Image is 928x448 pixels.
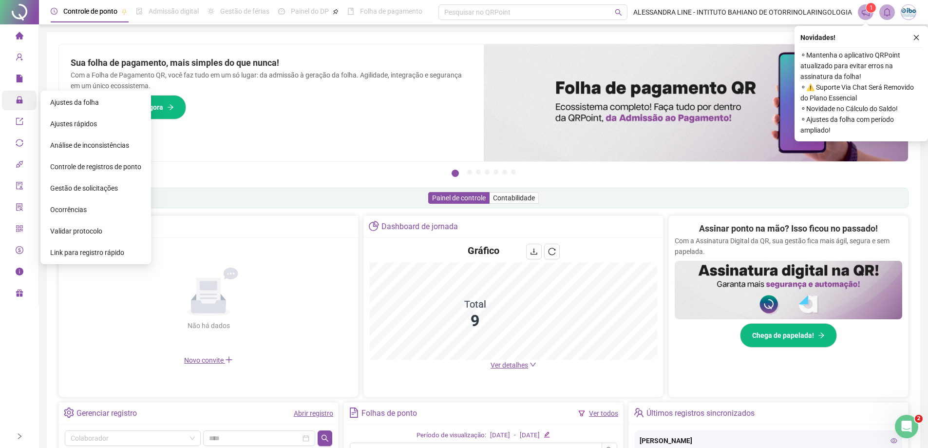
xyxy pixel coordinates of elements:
button: 3 [476,170,481,175]
span: Novo convite [184,356,233,364]
span: setting [64,408,74,418]
span: api [16,156,23,175]
button: 1 [452,170,459,177]
sup: 1 [866,3,876,13]
span: reload [548,248,556,255]
div: [DATE] [490,430,510,441]
div: [PERSON_NAME] [640,435,897,446]
button: 4 [485,170,490,175]
a: Ver detalhes down [491,361,536,369]
span: sun [208,8,214,15]
span: file-done [136,8,143,15]
span: Link para registro rápido [50,249,124,256]
span: notification [861,8,870,17]
span: search [615,9,622,16]
a: Abrir registro [294,409,333,417]
span: 1 [870,4,873,11]
span: Folha de pagamento [360,7,422,15]
span: Controle de registros de ponto [50,163,141,171]
div: [DATE] [520,430,540,441]
img: banner%2F02c71560-61a6-44d4-94b9-c8ab97240462.png [675,261,902,319]
span: Ajustes rápidos [50,120,97,128]
span: Painel do DP [291,7,329,15]
h4: Gráfico [468,244,499,257]
span: lock [16,92,23,111]
span: Controle de ponto [63,7,117,15]
span: Ver detalhes [491,361,528,369]
span: pushpin [121,9,127,15]
span: right [16,433,23,440]
span: gift [16,285,23,304]
span: user-add [16,49,23,68]
span: sync [16,135,23,154]
span: pushpin [333,9,339,15]
div: Dashboard de jornada [381,218,458,235]
img: banner%2F8d14a306-6205-4263-8e5b-06e9a85ad873.png [484,44,909,161]
span: file-text [349,408,359,418]
span: audit [16,177,23,197]
span: file [16,70,23,90]
span: Admissão digital [149,7,199,15]
span: eye [890,437,897,444]
span: Contabilidade [493,194,535,202]
span: dashboard [278,8,285,15]
p: Com a Folha de Pagamento QR, você faz tudo em um só lugar: da admissão à geração da folha. Agilid... [71,70,472,91]
span: team [634,408,644,418]
span: Gestão de férias [220,7,269,15]
span: clock-circle [51,8,57,15]
span: Ajustes da folha [50,98,99,106]
button: 2 [467,170,472,175]
div: Folhas de ponto [361,405,417,422]
span: Chega de papelada! [752,330,814,341]
div: Gerenciar registro [76,405,137,422]
span: arrow-right [818,332,825,339]
span: Painel de controle [432,194,486,202]
span: 2 [915,415,923,423]
p: Com a Assinatura Digital da QR, sua gestão fica mais ágil, segura e sem papelada. [675,235,902,257]
a: Ver todos [589,409,618,417]
span: pie-chart [369,221,379,231]
span: plus [225,356,233,364]
div: Período de visualização: [417,430,486,441]
span: Gestão de solicitações [50,184,118,192]
span: ⚬ Mantenha o aplicativo QRPoint atualizado para evitar erros na assinatura da folha! [800,50,922,82]
span: Análise de inconsistências [50,141,129,149]
span: home [16,27,23,47]
span: filter [578,410,585,417]
span: bell [883,8,891,17]
span: ⚬ Ajustes da folha com período ampliado! [800,114,922,136]
div: Não há dados [164,320,253,331]
span: download [530,248,538,255]
div: - [514,430,516,441]
span: export [16,113,23,133]
span: search [321,434,329,442]
button: 6 [502,170,507,175]
button: 7 [511,170,516,175]
span: qrcode [16,220,23,240]
span: Ocorrências [50,206,87,214]
span: Novidades ! [800,32,835,43]
iframe: Intercom live chat [895,415,918,438]
img: 3750 [901,5,916,19]
span: Validar protocolo [50,227,102,235]
span: ⚬ Novidade no Cálculo do Saldo! [800,103,922,114]
span: book [347,8,354,15]
h2: Assinar ponto na mão? Isso ficou no passado! [699,222,878,235]
span: down [530,361,536,368]
span: ALESSANDRA LINE - INTITUTO BAHIANO DE OTORRINOLARINGOLOGIA [633,7,852,18]
span: solution [16,199,23,218]
div: Últimos registros sincronizados [646,405,755,422]
span: ⚬ ⚠️ Suporte Via Chat Será Removido do Plano Essencial [800,82,922,103]
button: Chega de papelada! [740,323,837,348]
h2: Sua folha de pagamento, mais simples do que nunca! [71,56,472,70]
button: 5 [493,170,498,175]
span: close [913,34,920,41]
span: info-circle [16,263,23,283]
span: dollar [16,242,23,261]
span: edit [544,431,550,438]
span: arrow-right [167,104,174,111]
